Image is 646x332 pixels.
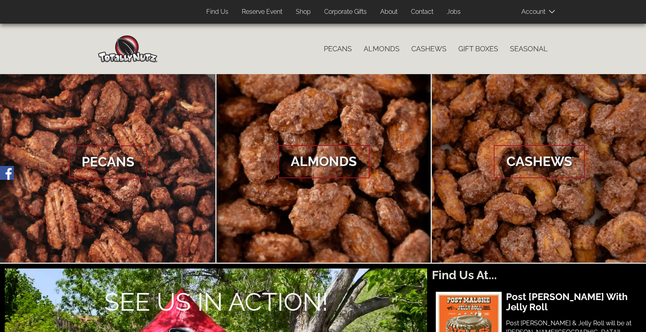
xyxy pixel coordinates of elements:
[506,292,633,313] h3: Post [PERSON_NAME] With Jelly Roll
[405,4,439,20] a: Contact
[405,41,452,57] a: Cashews
[69,145,147,179] span: Pecans
[374,4,403,20] a: About
[432,269,641,282] h2: Find Us At...
[318,41,358,57] a: Pecans
[200,4,234,20] a: Find Us
[358,41,405,57] a: Almonds
[217,74,431,263] a: Almonds
[236,4,288,20] a: Reserve Event
[290,4,317,20] a: Shop
[98,35,157,62] img: Home
[504,41,554,57] a: Seasonal
[441,4,467,20] a: Jobs
[278,145,370,178] span: Almonds
[494,145,585,178] span: Cashews
[452,41,504,57] a: Gift Boxes
[318,4,373,20] a: Corporate Gifts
